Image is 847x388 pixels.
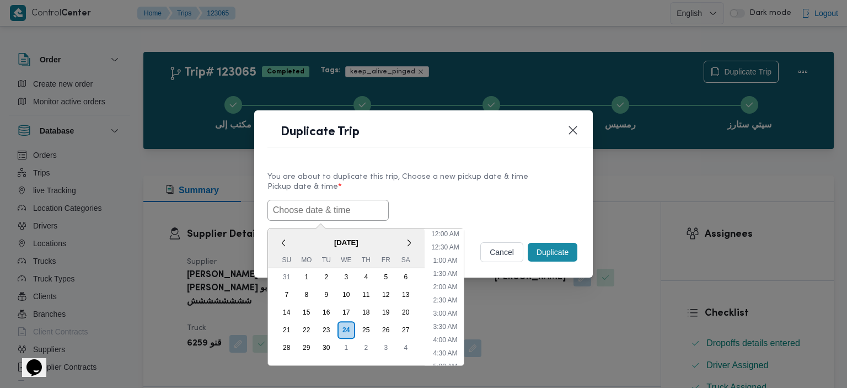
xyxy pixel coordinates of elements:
button: Closes this modal window [566,124,580,137]
h1: Duplicate Trip [281,124,360,141]
button: cancel [480,242,523,262]
label: Pickup date & time [267,183,580,200]
ul: Time [427,228,464,365]
input: Choose date & time [267,200,389,221]
iframe: chat widget [11,344,46,377]
div: You are about to duplicate this trip, Choose a new pickup date & time [267,171,580,183]
li: 12:00 AM [427,228,464,240]
button: Duplicate [528,243,577,262]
